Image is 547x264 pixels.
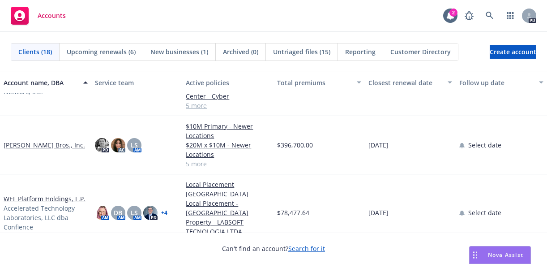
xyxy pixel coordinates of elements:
[111,138,125,152] img: photo
[38,12,66,19] span: Accounts
[4,78,78,87] div: Account name, DBA
[131,140,138,150] span: LS
[277,78,351,87] div: Total premiums
[368,208,389,217] span: [DATE]
[277,140,313,150] span: $396,700.00
[223,47,258,56] span: Archived (0)
[18,47,52,56] span: Clients (18)
[4,140,85,150] a: [PERSON_NAME] Bros., Inc.
[186,180,270,199] a: Local Placement [GEOGRAPHIC_DATA]
[95,206,109,220] img: photo
[490,43,536,61] span: Create account
[91,72,183,93] button: Service team
[186,159,270,169] a: 5 more
[470,247,481,264] div: Drag to move
[150,47,208,56] span: New businesses (1)
[186,101,270,110] a: 5 more
[186,140,270,159] a: $20M x $10M - Newer Locations
[95,78,179,87] div: Service team
[131,208,138,217] span: LS
[468,208,501,217] span: Select date
[4,203,88,232] span: Accelerated Technology Laboratories, LLC dba Confience
[273,72,365,93] button: Total premiums
[114,208,122,217] span: DB
[67,47,136,56] span: Upcoming renewals (6)
[390,47,451,56] span: Customer Directory
[456,72,547,93] button: Follow up date
[345,47,376,56] span: Reporting
[222,244,325,253] span: Can't find an account?
[273,47,330,56] span: Untriaged files (15)
[481,7,499,25] a: Search
[368,78,443,87] div: Closest renewal date
[277,208,309,217] span: $78,477.64
[488,251,523,259] span: Nova Assist
[490,45,536,59] a: Create account
[459,78,534,87] div: Follow up date
[7,3,69,28] a: Accounts
[460,7,478,25] a: Report a Bug
[468,140,501,150] span: Select date
[469,246,531,264] button: Nova Assist
[95,138,109,152] img: photo
[186,199,270,236] a: Local Placement - [GEOGRAPHIC_DATA] Property - LABSOFT TECNOLOGIA LTDA
[501,7,519,25] a: Switch app
[186,78,270,87] div: Active policies
[161,210,167,216] a: + 4
[368,140,389,150] span: [DATE]
[143,206,158,220] img: photo
[186,121,270,140] a: $10M Primary - Newer Locations
[288,244,325,253] a: Search for it
[182,72,273,93] button: Active policies
[449,9,457,17] div: 2
[365,72,456,93] button: Closest renewal date
[4,194,85,203] a: WEL Platform Holdings, L.P.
